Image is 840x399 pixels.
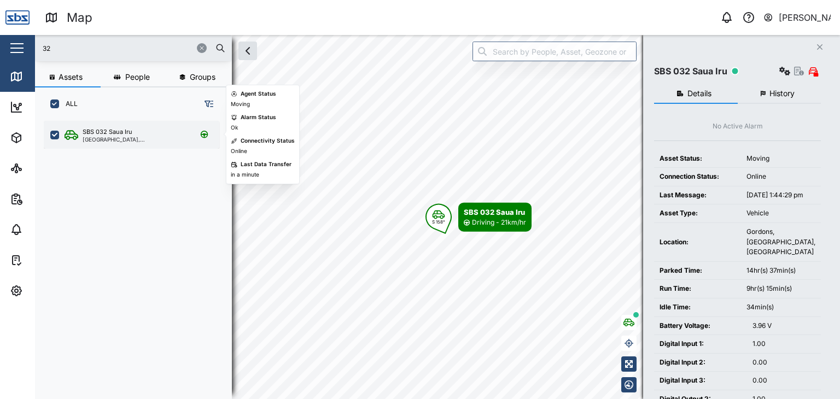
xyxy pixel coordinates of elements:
[660,339,742,349] div: Digital Input 1:
[42,40,225,56] input: Search assets or drivers
[654,64,727,78] div: SBS 032 Saua Iru
[28,285,67,297] div: Settings
[28,193,66,205] div: Reports
[660,208,736,219] div: Asset Type:
[28,71,53,83] div: Map
[746,208,815,219] div: Vehicle
[28,224,62,236] div: Alarms
[660,375,742,386] div: Digital Input 3:
[241,113,276,122] div: Alarm Status
[746,172,815,182] div: Online
[752,321,815,331] div: 3.96 V
[190,73,215,81] span: Groups
[241,160,291,169] div: Last Data Transfer
[660,172,736,182] div: Connection Status:
[660,357,742,368] div: Digital Input 2:
[746,154,815,164] div: Moving
[35,35,840,399] canvas: Map
[231,124,238,132] div: Ok
[713,121,763,132] div: No Active Alarm
[746,302,815,313] div: 34min(s)
[231,147,247,156] div: Online
[241,90,276,98] div: Agent Status
[752,339,815,349] div: 1.00
[59,73,83,81] span: Assets
[660,284,736,294] div: Run Time:
[44,117,231,390] div: grid
[28,132,62,144] div: Assets
[752,357,815,368] div: 0.00
[779,11,831,25] div: [PERSON_NAME]
[5,5,30,30] img: Main Logo
[28,101,78,113] div: Dashboard
[231,171,259,179] div: in a minute
[660,190,736,201] div: Last Message:
[752,375,815,386] div: 0.00
[464,207,526,218] div: SBS 032 Saua Iru
[763,10,831,25] button: [PERSON_NAME]
[28,254,59,266] div: Tasks
[241,137,295,145] div: Connectivity Status
[83,127,132,137] div: SBS 032 Saua Iru
[67,8,92,27] div: Map
[746,284,815,294] div: 9hr(s) 15min(s)
[125,73,150,81] span: People
[746,266,815,276] div: 14hr(s) 37min(s)
[425,203,532,232] div: Map marker
[28,162,55,174] div: Sites
[83,137,187,142] div: [GEOGRAPHIC_DATA], [GEOGRAPHIC_DATA]
[746,190,815,201] div: [DATE] 1:44:29 pm
[59,99,78,108] label: ALL
[660,266,736,276] div: Parked Time:
[231,100,250,109] div: Moving
[660,237,736,248] div: Location:
[660,302,736,313] div: Idle Time:
[660,321,742,331] div: Battery Voltage:
[769,90,795,97] span: History
[432,220,445,224] div: S 158°
[472,42,637,61] input: Search by People, Asset, Geozone or Place
[660,154,736,164] div: Asset Status:
[687,90,711,97] span: Details
[472,218,526,228] div: Driving - 21km/hr
[746,227,815,257] div: Gordons, [GEOGRAPHIC_DATA], [GEOGRAPHIC_DATA]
